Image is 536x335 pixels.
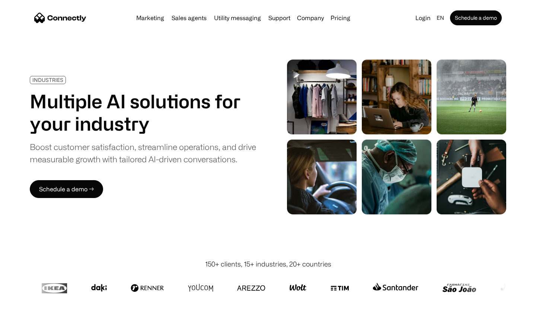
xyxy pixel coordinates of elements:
ul: Language list [15,322,45,332]
a: Schedule a demo [450,10,502,25]
a: Sales agents [169,15,210,21]
a: Login [412,13,434,23]
div: Boost customer satisfaction, streamline operations, and drive measurable growth with tailored AI-... [30,141,256,165]
a: Pricing [328,15,353,21]
div: Company [297,13,324,23]
a: Utility messaging [211,15,264,21]
aside: Language selected: English [7,321,45,332]
a: Marketing [133,15,167,21]
div: INDUSTRIES [32,77,63,83]
a: Support [265,15,293,21]
div: 150+ clients, 15+ industries, 20+ countries [205,259,331,269]
a: Schedule a demo → [30,180,103,198]
div: en [437,13,444,23]
h1: Multiple AI solutions for your industry [30,90,256,135]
